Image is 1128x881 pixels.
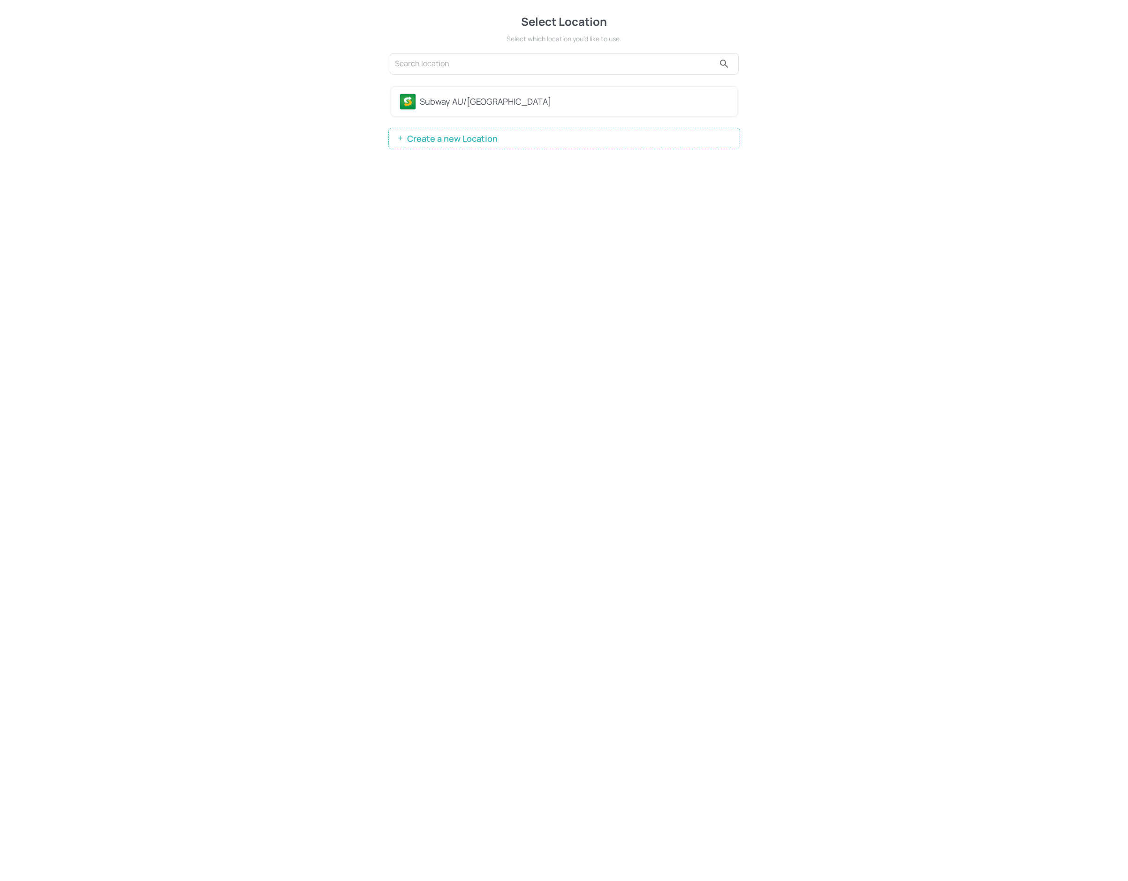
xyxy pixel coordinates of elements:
[388,128,740,149] button: Create a new Location
[715,54,734,73] button: search
[420,95,729,108] div: Subway AU/[GEOGRAPHIC_DATA]
[402,134,502,143] span: Create a new Location
[388,13,740,30] div: Select Location
[400,94,416,109] img: avatar
[388,34,740,44] div: Select which location you’d like to use.
[395,56,715,71] input: Search location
